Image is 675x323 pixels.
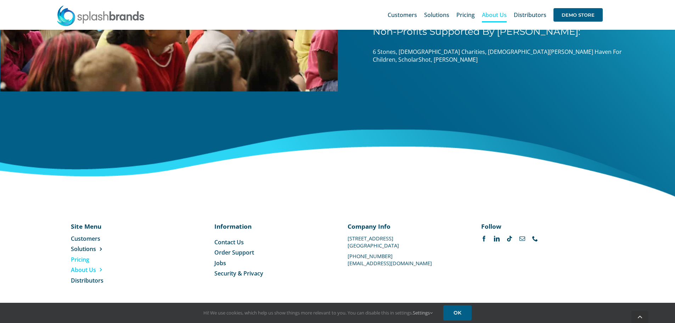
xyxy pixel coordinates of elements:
[532,236,538,241] a: phone
[519,236,525,241] a: mail
[413,310,433,316] a: Settings
[553,4,603,26] a: DEMO STORE
[373,48,622,63] span: 6 Stones, [DEMOGRAPHIC_DATA] Charities, [DEMOGRAPHIC_DATA][PERSON_NAME] Haven For Children, Schol...
[56,5,145,26] img: SplashBrands.com Logo
[424,12,449,18] span: Solutions
[373,26,580,37] span: Non-Profits Supported By [PERSON_NAME]:
[71,256,89,263] span: Pricing
[71,245,143,253] a: Solutions
[494,236,500,241] a: linkedin
[348,222,461,230] p: Company Info
[71,266,143,274] a: About Us
[71,235,143,284] nav: Menu
[553,8,603,22] span: DEMO STORE
[214,269,263,277] span: Security & Privacy
[71,266,96,274] span: About Us
[214,249,254,256] span: Order Support
[507,236,512,241] a: tiktok
[388,12,417,18] span: Customers
[514,4,546,26] a: Distributors
[214,269,327,277] a: Security & Privacy
[456,12,475,18] span: Pricing
[214,222,327,230] p: Information
[481,236,487,241] a: facebook
[481,222,594,230] p: Follow
[443,305,472,321] a: OK
[71,256,143,263] a: Pricing
[388,4,417,26] a: Customers
[388,4,603,26] nav: Main Menu Sticky
[71,235,143,243] a: Customers
[482,12,507,18] span: About Us
[214,249,327,256] a: Order Support
[456,4,475,26] a: Pricing
[71,277,103,284] span: Distributors
[214,259,226,267] span: Jobs
[214,238,327,246] a: Contact Us
[214,238,244,246] span: Contact Us
[214,259,327,267] a: Jobs
[71,222,143,230] p: Site Menu
[214,238,327,278] nav: Menu
[71,277,143,284] a: Distributors
[71,245,96,253] span: Solutions
[514,12,546,18] span: Distributors
[203,310,433,316] span: Hi! We use cookies, which help us show things more relevant to you. You can disable this in setti...
[71,235,100,243] span: Customers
